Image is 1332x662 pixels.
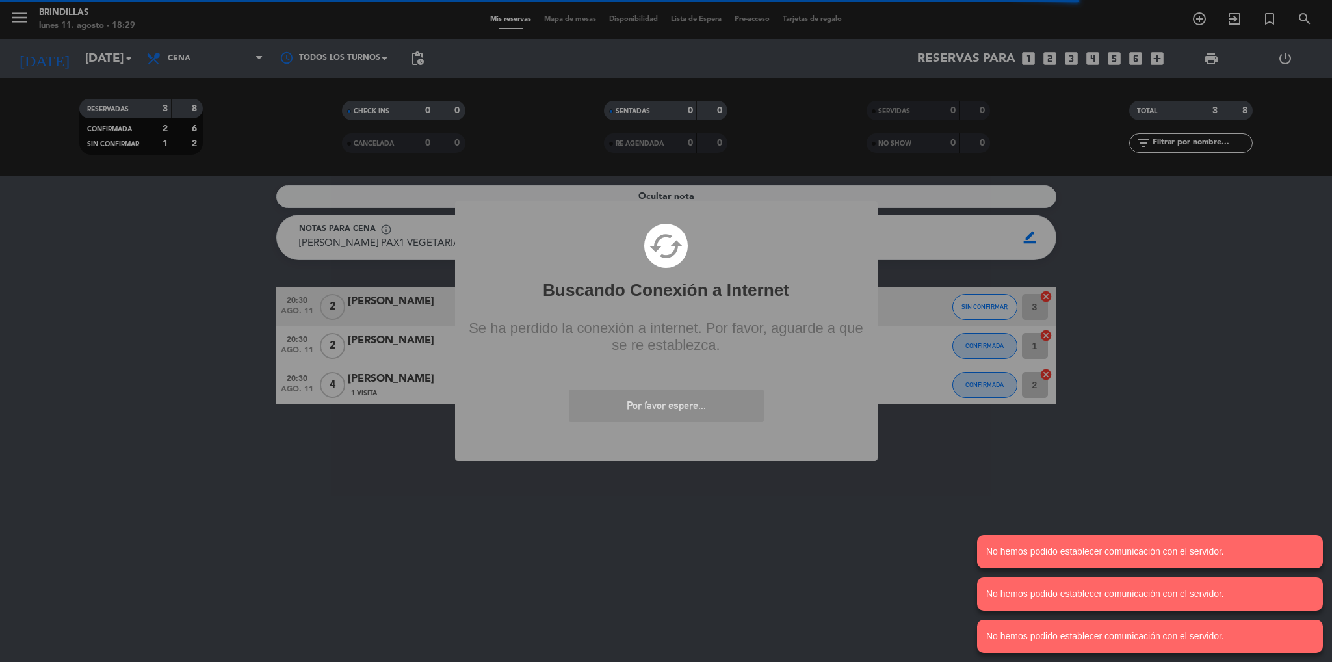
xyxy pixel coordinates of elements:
button: Por favor espere... [569,390,764,422]
label: Se ha perdido la conexión a internet. Por favor, aguarde a que se re establezca. [466,320,866,354]
i: cached [638,218,694,274]
notyf-toast: No hemos podido establecer comunicación con el servidor. [977,577,1323,611]
notyf-toast: No hemos podido establecer comunicación con el servidor. [977,620,1323,653]
notyf-toast: No hemos podido establecer comunicación con el servidor. [977,535,1323,568]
